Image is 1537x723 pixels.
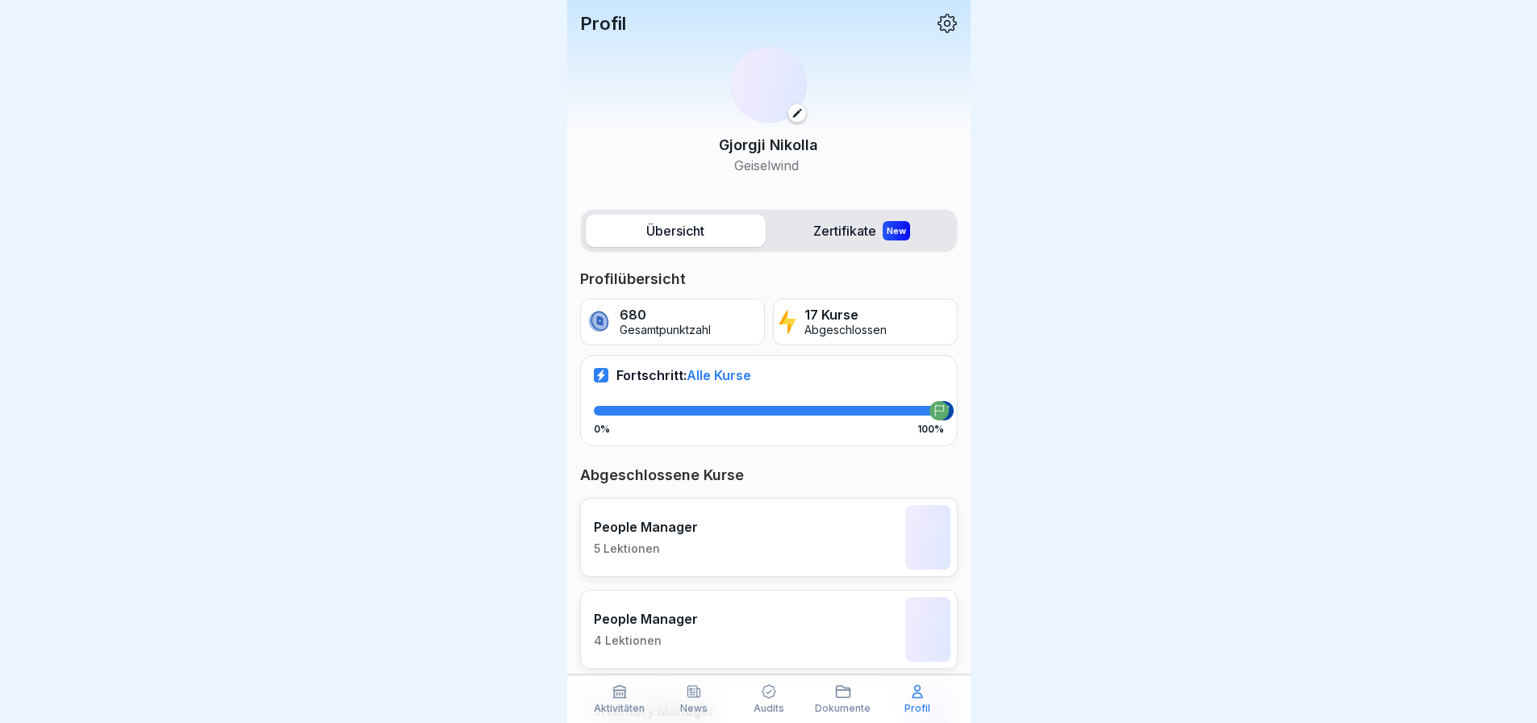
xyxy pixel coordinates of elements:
p: People Manager [594,519,698,535]
p: Profil [580,13,626,34]
p: Fortschritt: [616,367,751,383]
p: Profil [904,703,930,714]
a: People Manager4 Lektionen [580,590,958,669]
span: Alle Kurse [687,367,751,383]
p: People Manager [594,611,698,627]
p: Aktivitäten [594,703,645,714]
img: coin.svg [586,308,612,336]
p: 17 Kurse [804,307,887,323]
p: Abgeschlossene Kurse [580,466,958,485]
p: Dokumente [815,703,871,714]
div: New [883,221,910,240]
p: Audits [754,703,784,714]
label: Übersicht [586,215,766,247]
a: People Manager5 Lektionen [580,498,958,577]
p: Geiselwind [719,156,818,175]
p: 5 Lektionen [594,541,698,556]
p: Abgeschlossen [804,324,887,337]
p: Profilübersicht [580,270,958,289]
p: 4 Lektionen [594,633,698,648]
p: 100% [917,424,944,435]
p: 680 [620,307,711,323]
p: 0% [594,424,610,435]
label: Zertifikate [772,215,952,247]
p: Gesamtpunktzahl [620,324,711,337]
p: News [680,703,708,714]
img: lightning.svg [779,308,797,336]
p: Gjorgji Nikolla [719,134,818,156]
